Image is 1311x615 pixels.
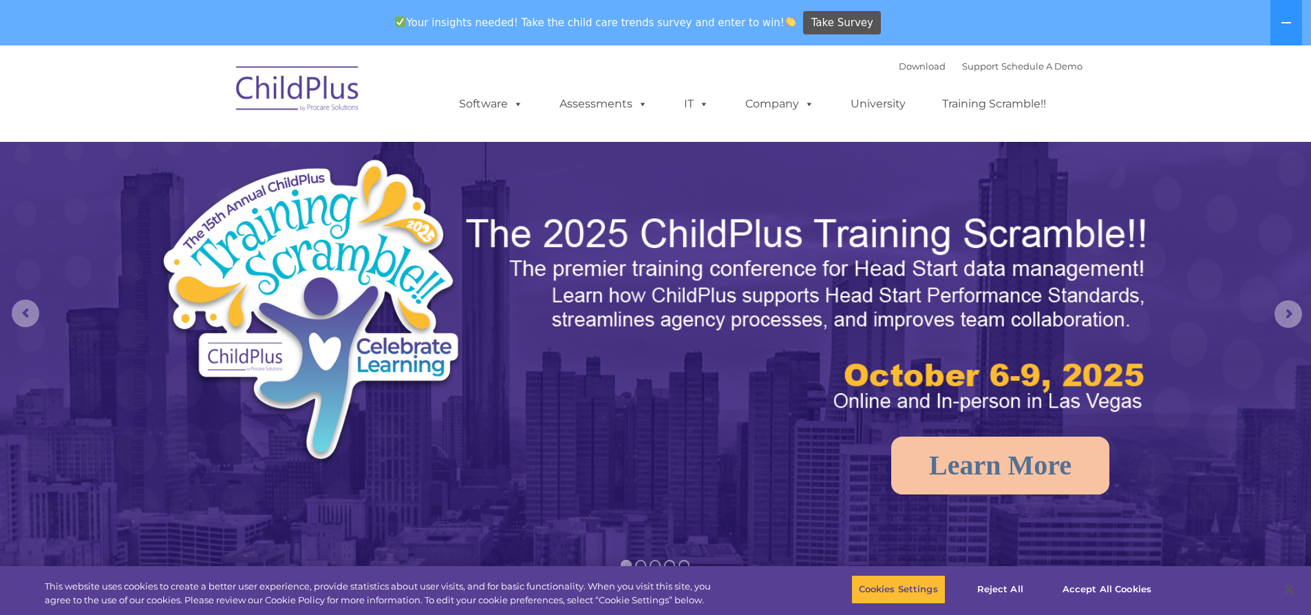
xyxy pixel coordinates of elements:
[811,11,873,35] span: Take Survey
[928,90,1060,118] a: Training Scramble!!
[45,580,721,607] div: This website uses cookies to create a better user experience, provide statistics about user visit...
[899,61,1083,72] font: |
[1055,575,1159,604] button: Accept All Cookies
[395,17,405,27] img: ✅
[1001,61,1083,72] a: Schedule A Demo
[891,437,1109,494] a: Learn More
[732,90,828,118] a: Company
[191,91,233,101] span: Last name
[191,147,250,158] span: Phone number
[785,17,796,27] img: 👏
[957,575,1043,604] button: Reject All
[803,11,881,35] a: Take Survey
[445,90,537,118] a: Software
[899,61,946,72] a: Download
[670,90,723,118] a: IT
[837,90,919,118] a: University
[962,61,999,72] a: Support
[851,575,946,604] button: Cookies Settings
[546,90,661,118] a: Assessments
[1274,574,1304,605] button: Close
[390,9,802,36] span: Your insights needed! Take the child care trends survey and enter to win!
[229,56,367,125] img: ChildPlus by Procare Solutions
